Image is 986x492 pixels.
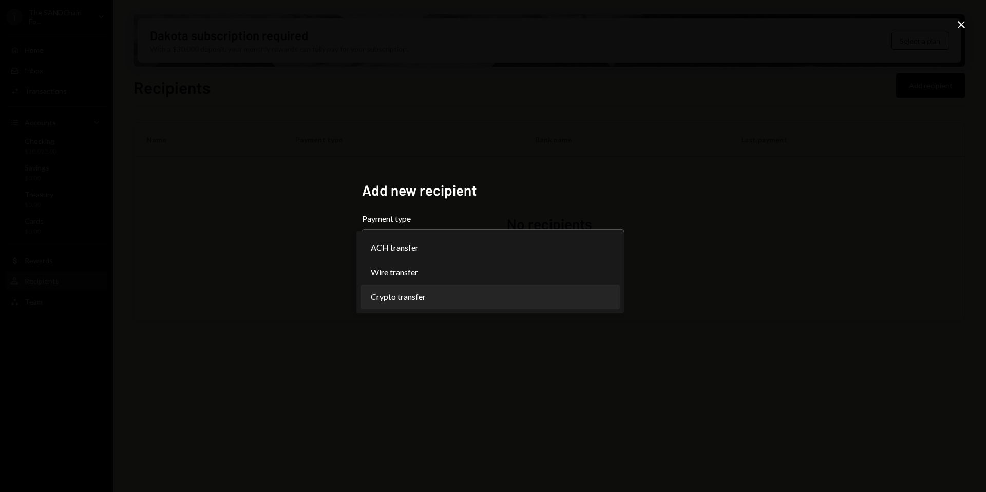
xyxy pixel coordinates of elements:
label: Payment type [362,213,624,225]
button: Payment type [362,229,624,258]
span: Crypto transfer [371,291,426,303]
h2: Add new recipient [362,180,624,200]
span: ACH transfer [371,241,419,254]
span: Wire transfer [371,266,418,278]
